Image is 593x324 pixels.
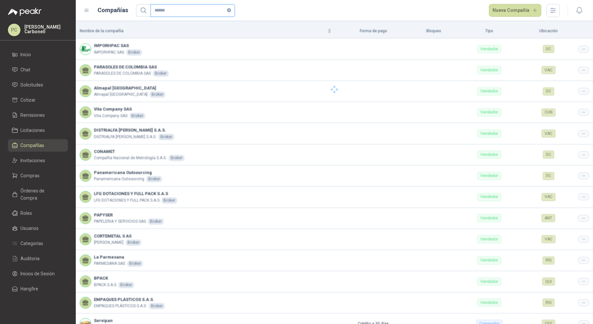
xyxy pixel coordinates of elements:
span: Órdenes de Compra [20,187,62,202]
span: Auditoria [20,255,40,262]
span: Remisiones [20,112,45,119]
a: Solicitudes [8,79,68,91]
a: Invitaciones [8,154,68,167]
a: Inicios de Sesión [8,267,68,280]
span: Inicio [20,51,31,58]
span: Cotizar [20,96,36,104]
p: [PERSON_NAME] Carbonell [24,25,68,34]
a: Compañías [8,139,68,152]
a: Categorías [8,237,68,250]
a: Auditoria [8,252,68,265]
a: Roles [8,207,68,219]
a: Compras [8,169,68,182]
a: Chat [8,63,68,76]
span: Invitaciones [20,157,45,164]
a: Órdenes de Compra [8,185,68,204]
span: Hangfire [20,285,38,292]
a: Inicio [8,48,68,61]
h1: Compañías [98,6,128,15]
a: Remisiones [8,109,68,121]
span: Categorías [20,240,43,247]
a: Cotizar [8,94,68,106]
a: Usuarios [8,222,68,235]
span: Inicios de Sesión [20,270,55,277]
span: Compañías [20,142,44,149]
span: Chat [20,66,30,73]
a: Hangfire [8,283,68,295]
button: Nueva Compañía [489,4,542,17]
span: Roles [20,210,32,217]
span: close-circle [227,8,231,12]
span: Licitaciones [20,127,45,134]
div: PC [8,24,20,36]
img: Logo peakr [8,8,42,16]
span: Usuarios [20,225,39,232]
span: Compras [20,172,40,179]
span: Solicitudes [20,81,43,88]
span: close-circle [227,7,231,13]
a: Licitaciones [8,124,68,137]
